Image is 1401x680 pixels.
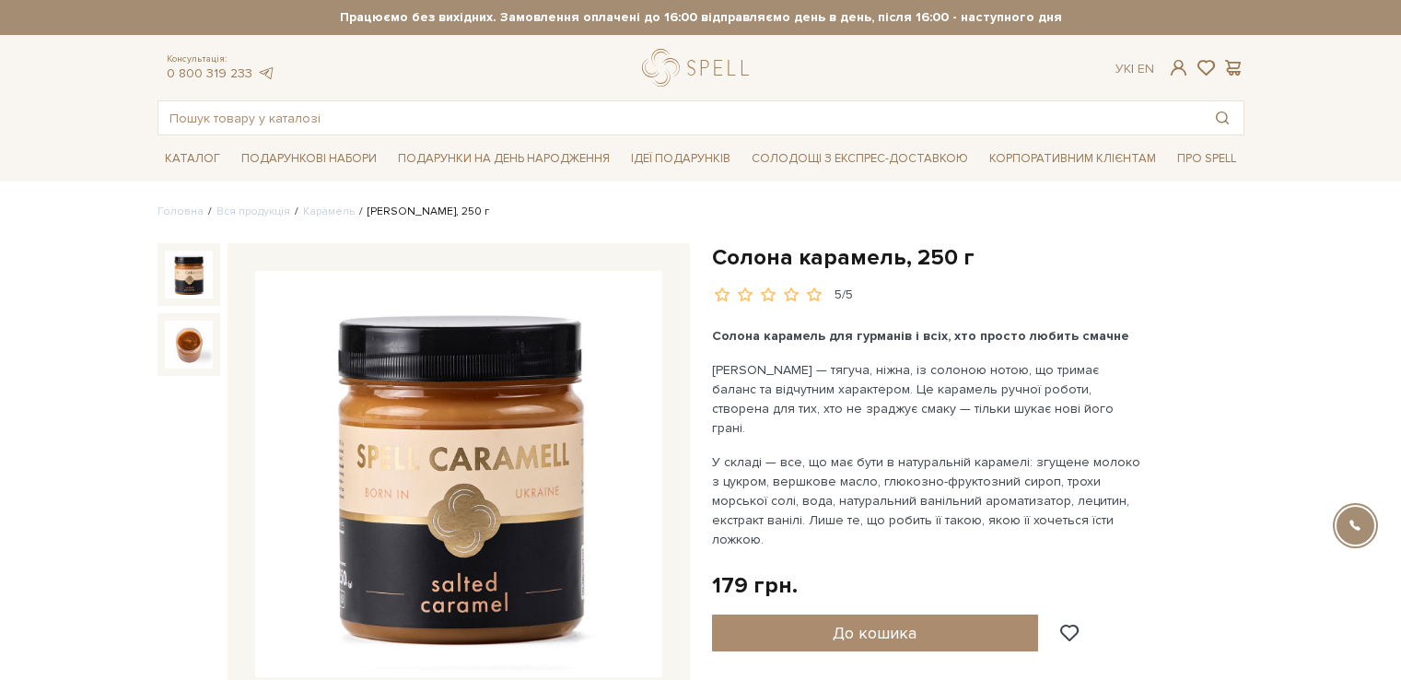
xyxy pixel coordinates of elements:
a: Головна [158,205,204,218]
span: | [1131,61,1134,76]
b: Солона карамель для гурманів і всіх, хто просто любить смачне [712,328,1129,344]
a: Вся продукція [216,205,290,218]
a: 0 800 319 233 [167,65,252,81]
div: 179 грн. [712,571,798,600]
strong: Працюємо без вихідних. Замовлення оплачені до 16:00 відправляємо день в день, після 16:00 - насту... [158,9,1244,26]
div: 5/5 [835,287,853,304]
li: [PERSON_NAME], 250 г [355,204,489,220]
p: [PERSON_NAME] — тягуча, ніжна, із солоною нотою, що тримає баланс та відчутним характером. Це кар... [712,360,1144,438]
a: Ідеї подарунків [624,145,738,173]
span: Консультація: [167,53,275,65]
a: Карамель [303,205,355,218]
h1: Солона карамель, 250 г [712,243,1244,272]
a: logo [642,49,757,87]
button: Пошук товару у каталозі [1201,101,1243,135]
button: До кошика [712,615,1039,651]
a: Корпоративним клієнтам [982,145,1163,173]
img: Солона карамель, 250 г [165,321,213,369]
a: telegram [257,65,275,81]
a: Подарунки на День народження [391,145,617,173]
a: Солодощі з експрес-доставкою [744,143,975,174]
a: Подарункові набори [234,145,384,173]
p: У складі — все, що має бути в натуральній карамелі: згущене молоко з цукром, вершкове масло, глюк... [712,452,1144,549]
a: En [1138,61,1154,76]
div: Ук [1115,61,1154,77]
img: Солона карамель, 250 г [165,251,213,299]
a: Каталог [158,145,228,173]
input: Пошук товару у каталозі [158,101,1201,135]
span: До кошика [833,623,916,643]
img: Солона карамель, 250 г [255,271,662,678]
a: Про Spell [1170,145,1243,173]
